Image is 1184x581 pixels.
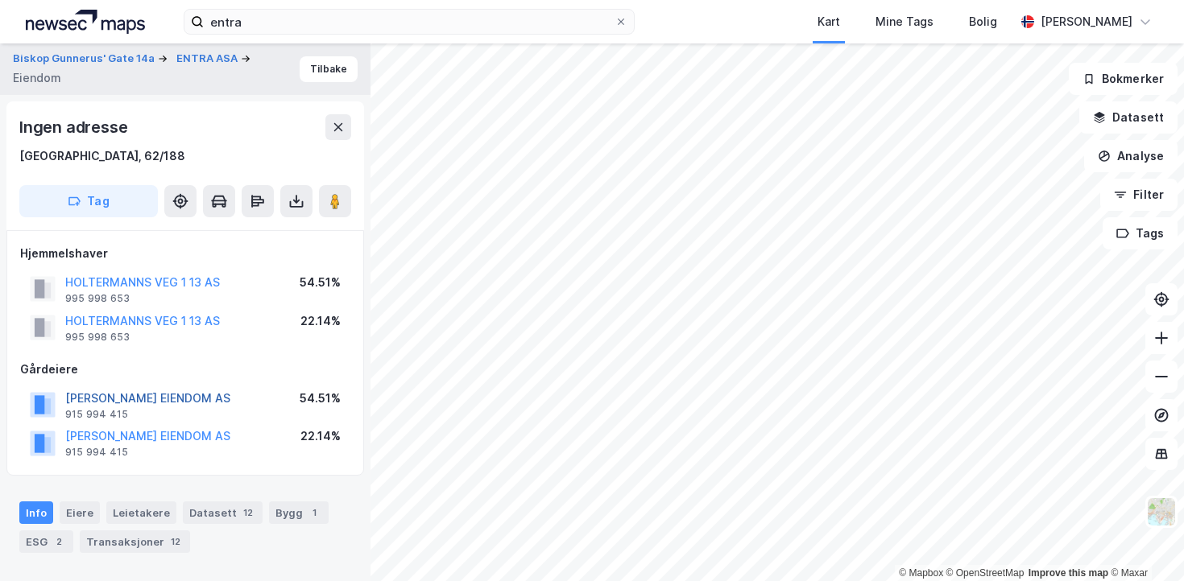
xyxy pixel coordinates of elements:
[1103,504,1184,581] iframe: Chat Widget
[1041,12,1132,31] div: [PERSON_NAME]
[65,446,128,459] div: 915 994 415
[65,292,130,305] div: 995 998 653
[13,68,61,88] div: Eiendom
[60,501,100,524] div: Eiere
[26,10,145,34] img: logo.a4113a55bc3d86da70a041830d287a7e.svg
[65,331,130,344] div: 995 998 653
[300,273,341,292] div: 54.51%
[19,501,53,524] div: Info
[106,501,176,524] div: Leietakere
[19,146,185,166] div: [GEOGRAPHIC_DATA], 62/188
[13,51,158,67] button: Biskop Gunnerus' Gate 14a
[1069,63,1178,95] button: Bokmerker
[1103,504,1184,581] div: Kontrollprogram for chat
[240,505,256,521] div: 12
[204,10,615,34] input: Søk på adresse, matrikkel, gårdeiere, leietakere eller personer
[300,311,341,331] div: 22.14%
[1084,140,1178,172] button: Analyse
[1100,179,1178,211] button: Filter
[969,12,997,31] div: Bolig
[1029,567,1108,579] a: Improve this map
[946,567,1025,579] a: OpenStreetMap
[19,185,158,217] button: Tag
[176,51,241,67] button: ENTRA ASA
[19,114,130,140] div: Ingen adresse
[269,501,329,524] div: Bygg
[20,360,350,379] div: Gårdeiere
[876,12,934,31] div: Mine Tags
[80,530,190,553] div: Transaksjoner
[300,389,341,408] div: 54.51%
[306,505,322,521] div: 1
[51,534,67,550] div: 2
[899,567,943,579] a: Mapbox
[1103,217,1178,249] button: Tags
[1079,101,1178,134] button: Datasett
[19,530,73,553] div: ESG
[168,534,184,550] div: 12
[818,12,840,31] div: Kart
[183,501,263,524] div: Datasett
[65,408,128,421] div: 915 994 415
[300,426,341,446] div: 22.14%
[20,244,350,263] div: Hjemmelshaver
[300,56,358,82] button: Tilbake
[1146,497,1177,527] img: Z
